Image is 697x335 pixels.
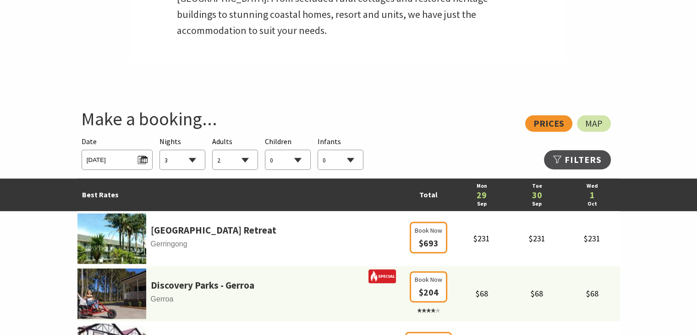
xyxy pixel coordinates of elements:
span: Book Now [415,274,442,285]
span: $68 [476,288,488,299]
a: Mon [459,182,505,190]
span: $68 [531,288,543,299]
a: Sep [459,200,505,208]
a: Tue [514,182,560,190]
td: Total [403,179,454,211]
td: Best Rates [77,179,403,211]
span: $693 [418,237,438,249]
img: 341233-primary-1e441c39-47ed-43bc-a084-13db65cabecb.jpg [77,268,146,319]
a: [GEOGRAPHIC_DATA] Retreat [151,223,276,238]
span: Nights [159,136,181,148]
a: 29 [459,190,505,200]
span: $68 [586,288,598,299]
span: Map [585,120,603,127]
span: $231 [529,233,545,244]
span: [DATE] [87,152,148,165]
span: $204 [418,286,438,298]
span: Infants [318,137,341,146]
a: Book Now $693 [410,239,447,248]
span: Date [82,137,97,146]
a: Wed [569,182,615,190]
div: Please choose your desired arrival date [82,136,153,170]
div: Choose a number of nights [159,136,205,170]
a: 30 [514,190,560,200]
span: $231 [473,233,490,244]
span: Gerringong [77,238,403,250]
span: Adults [212,137,232,146]
a: Oct [569,200,615,208]
a: Discovery Parks - Gerroa [151,278,254,293]
span: Children [265,137,291,146]
span: $231 [584,233,600,244]
a: Book Now $204 [410,288,447,315]
a: Sep [514,200,560,208]
span: Book Now [415,225,442,235]
a: 1 [569,190,615,200]
a: Map [577,115,611,132]
span: Gerroa [77,293,403,305]
img: parkridgea.jpg [77,213,146,264]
